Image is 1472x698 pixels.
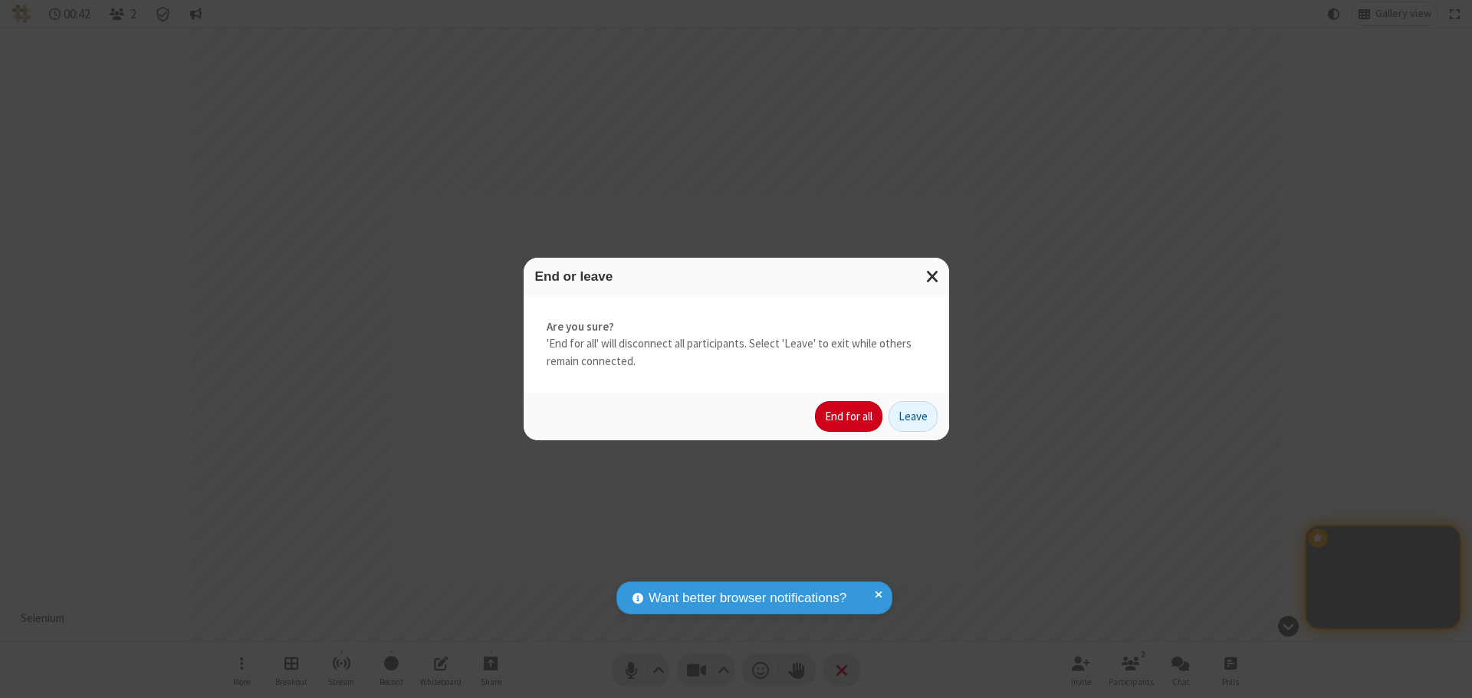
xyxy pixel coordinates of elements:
[524,295,949,393] div: 'End for all' will disconnect all participants. Select 'Leave' to exit while others remain connec...
[547,318,926,336] strong: Are you sure?
[649,588,846,608] span: Want better browser notifications?
[917,258,949,295] button: Close modal
[535,269,938,284] h3: End or leave
[889,401,938,432] button: Leave
[815,401,882,432] button: End for all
